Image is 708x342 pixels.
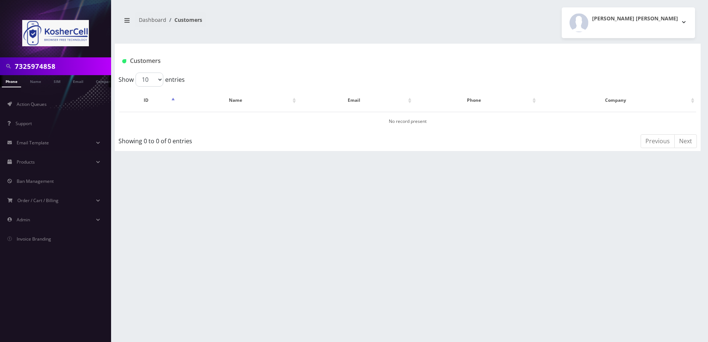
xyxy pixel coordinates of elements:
[592,16,678,22] h2: [PERSON_NAME] [PERSON_NAME]
[16,120,32,127] span: Support
[298,90,414,111] th: Email: activate to sort column ascending
[22,20,89,46] img: KosherCell
[17,236,51,242] span: Invoice Branding
[538,90,696,111] th: Company: activate to sort column ascending
[69,75,87,87] a: Email
[139,16,166,23] a: Dashboard
[674,134,697,148] a: Next
[177,90,298,111] th: Name: activate to sort column ascending
[166,16,202,24] li: Customers
[122,57,596,64] h1: Customers
[414,90,538,111] th: Phone: activate to sort column ascending
[562,7,695,38] button: [PERSON_NAME] [PERSON_NAME]
[136,73,163,87] select: Showentries
[118,134,354,145] div: Showing 0 to 0 of 0 entries
[17,159,35,165] span: Products
[17,140,49,146] span: Email Template
[15,59,109,73] input: Search in Company
[17,217,30,223] span: Admin
[119,112,696,131] td: No record present
[17,101,47,107] span: Action Queues
[641,134,675,148] a: Previous
[17,178,54,184] span: Ban Management
[120,12,402,33] nav: breadcrumb
[118,73,185,87] label: Show entries
[26,75,45,87] a: Name
[92,75,117,87] a: Company
[2,75,21,87] a: Phone
[50,75,64,87] a: SIM
[119,90,177,111] th: ID: activate to sort column descending
[17,197,59,204] span: Order / Cart / Billing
